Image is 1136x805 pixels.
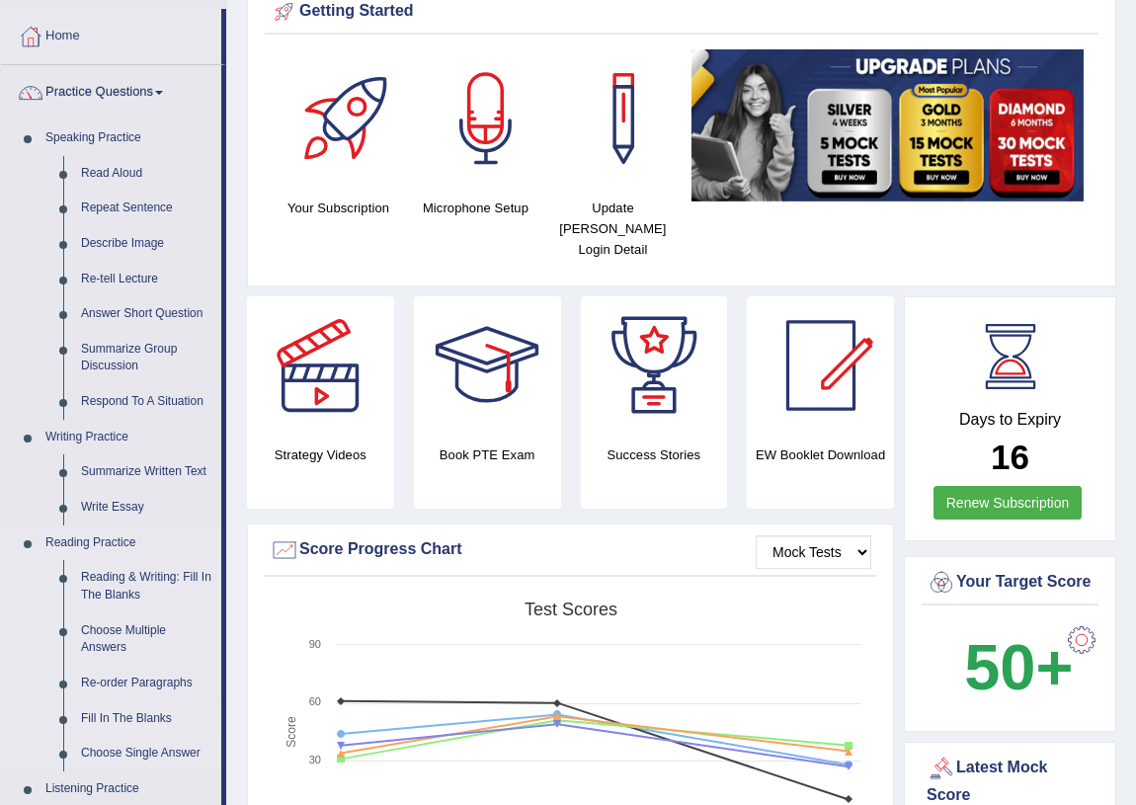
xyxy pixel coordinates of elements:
[554,198,672,260] h4: Update [PERSON_NAME] Login Detail
[581,444,728,465] h4: Success Stories
[72,262,221,297] a: Re-tell Lecture
[691,49,1084,201] img: small5.jpg
[72,226,221,262] a: Describe Image
[309,638,321,650] text: 90
[247,444,394,465] h4: Strategy Videos
[72,666,221,701] a: Re-order Paragraphs
[37,420,221,455] a: Writing Practice
[747,444,894,465] h4: EW Booklet Download
[1,65,221,115] a: Practice Questions
[72,454,221,490] a: Summarize Written Text
[414,444,561,465] h4: Book PTE Exam
[72,736,221,771] a: Choose Single Answer
[417,198,534,218] h4: Microphone Setup
[37,121,221,156] a: Speaking Practice
[933,486,1083,520] a: Renew Subscription
[72,613,221,666] a: Choose Multiple Answers
[72,191,221,226] a: Repeat Sentence
[270,535,871,565] div: Score Progress Chart
[525,600,617,619] tspan: Test scores
[72,332,221,384] a: Summarize Group Discussion
[72,156,221,192] a: Read Aloud
[309,695,321,707] text: 60
[72,490,221,525] a: Write Essay
[927,568,1094,598] div: Your Target Score
[309,754,321,765] text: 30
[72,560,221,612] a: Reading & Writing: Fill In The Blanks
[72,384,221,420] a: Respond To A Situation
[37,525,221,561] a: Reading Practice
[991,438,1029,476] b: 16
[72,296,221,332] a: Answer Short Question
[280,198,397,218] h4: Your Subscription
[1,9,221,58] a: Home
[964,631,1073,703] b: 50+
[72,701,221,737] a: Fill In The Blanks
[927,411,1094,429] h4: Days to Expiry
[284,716,298,748] tspan: Score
